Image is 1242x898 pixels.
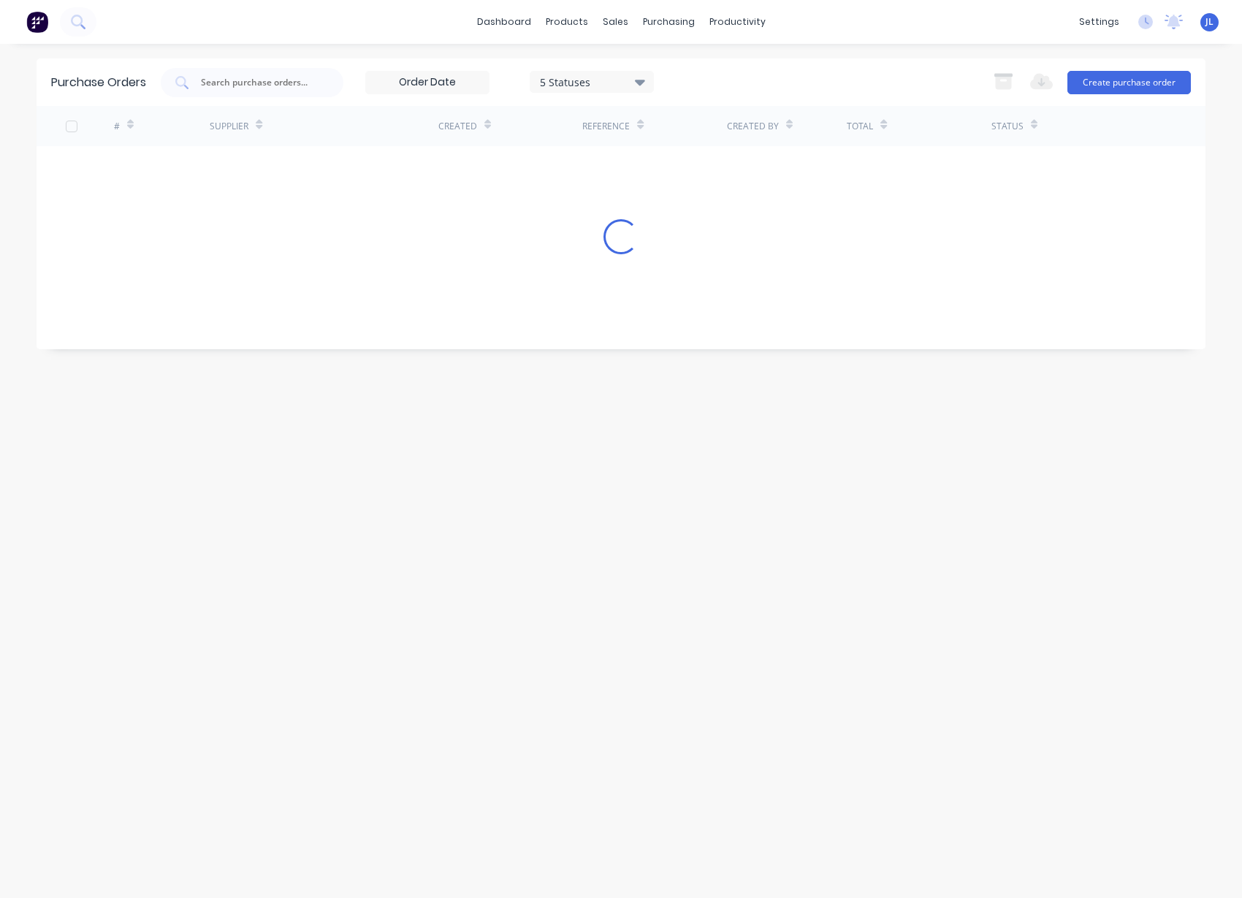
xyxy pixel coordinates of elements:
div: Supplier [210,120,248,133]
div: # [114,120,120,133]
div: 5 Statuses [540,74,644,89]
div: Created By [727,120,779,133]
input: Search purchase orders... [199,75,321,90]
img: Factory [26,11,48,33]
div: Reference [582,120,630,133]
div: Status [991,120,1024,133]
div: Total [847,120,873,133]
a: dashboard [470,11,538,33]
input: Order Date [366,72,489,94]
div: Created [438,120,477,133]
div: sales [595,11,636,33]
div: Purchase Orders [51,74,146,91]
div: purchasing [636,11,702,33]
div: settings [1072,11,1127,33]
div: productivity [702,11,773,33]
button: Create purchase order [1067,71,1191,94]
div: products [538,11,595,33]
span: JL [1205,15,1214,28]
